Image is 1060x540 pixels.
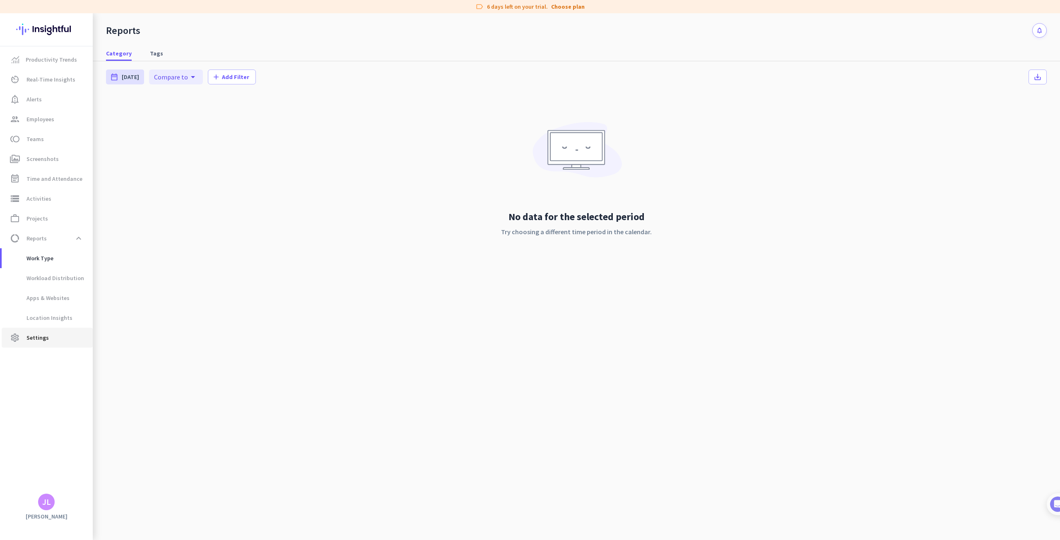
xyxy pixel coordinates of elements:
p: About 10 minutes [106,109,157,118]
span: Projects [26,214,48,223]
i: group [10,114,20,124]
span: Productivity Trends [26,55,77,65]
button: Messages [41,258,83,291]
i: save_alt [1033,73,1042,81]
img: Profile image for Tamara [29,86,43,100]
a: perm_mediaScreenshots [2,149,93,169]
img: menu-item [12,56,19,63]
h2: No data for the selected period [501,210,652,223]
span: Category [106,49,132,58]
div: You're just a few steps away from completing the essential app setup [12,62,154,82]
a: tollTeams [2,129,93,149]
i: work_outline [10,214,20,223]
i: settings [10,333,20,343]
span: Screenshots [26,154,59,164]
img: Insightful logo [16,13,77,46]
span: Help [97,279,110,285]
span: Alerts [26,94,42,104]
i: perm_media [10,154,20,164]
a: av_timerReal-Time Insights [2,70,93,89]
span: Activities [26,194,51,204]
span: Messages [48,279,77,285]
i: data_usage [10,233,20,243]
span: Work Type [8,248,53,268]
div: Close [145,3,160,18]
a: menu-itemProductivity Trends [2,50,93,70]
a: groupEmployees [2,109,93,129]
h1: Tasks [70,4,97,18]
span: Reports [26,233,47,243]
i: notification_important [10,94,20,104]
span: Location Insights [8,308,72,328]
span: Real-Time Insights [26,74,75,84]
div: JL [42,498,51,506]
i: add [212,73,220,81]
i: av_timer [10,74,20,84]
a: event_noteTime and Attendance [2,169,93,189]
a: work_outlineProjects [2,209,93,228]
div: Add employees [32,144,140,152]
button: addAdd Filter [208,70,256,84]
span: Home [12,279,29,285]
i: toll [10,134,20,144]
span: Tags [150,49,163,58]
div: [PERSON_NAME] from Insightful [46,89,136,97]
a: Workload Distribution [2,268,93,288]
button: save_alt [1029,70,1047,84]
span: Time and Attendance [26,174,82,184]
a: Location Insights [2,308,93,328]
i: notifications [1036,27,1043,34]
button: notifications [1032,23,1047,38]
div: 1Add employees [15,141,150,154]
i: date_range [110,73,118,81]
span: Apps & Websites [8,288,70,308]
a: Apps & Websites [2,288,93,308]
p: Try choosing a different time period in the calendar. [501,227,652,237]
span: Employees [26,114,54,124]
a: data_usageReportsexpand_less [2,228,93,248]
span: Workload Distribution [8,268,84,288]
i: storage [10,194,20,204]
i: arrow_drop_down [188,72,198,82]
span: Teams [26,134,44,144]
a: settingsSettings [2,328,93,348]
span: Tasks [136,279,154,285]
button: Help [83,258,124,291]
i: label [475,2,484,11]
div: 2Initial tracking settings and how to edit them [15,235,150,255]
div: It's time to add your employees! This is crucial since Insightful will start collecting their act... [32,158,144,192]
span: Compare to [154,73,188,81]
button: Add your employees [32,199,112,216]
span: Settings [26,333,49,343]
i: event_note [10,174,20,184]
div: Reports [106,24,140,37]
button: Tasks [124,258,166,291]
div: 🎊 Welcome to Insightful! 🎊 [12,32,154,62]
span: Add Filter [222,73,249,81]
a: Work Type [2,248,93,268]
span: [DATE] [122,73,139,81]
button: expand_less [71,231,86,246]
a: storageActivities [2,189,93,209]
div: Initial tracking settings and how to edit them [32,238,140,255]
p: 4 steps [8,109,29,118]
a: Choose plan [551,2,585,11]
a: notification_importantAlerts [2,89,93,109]
img: No data [529,116,624,190]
